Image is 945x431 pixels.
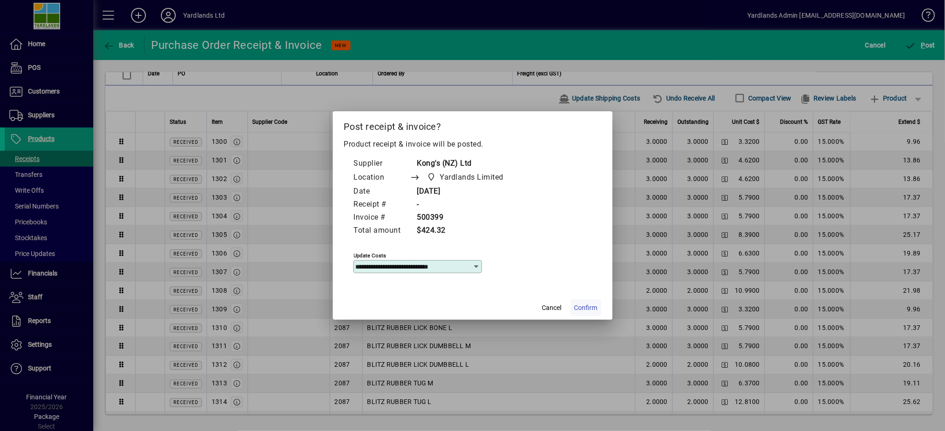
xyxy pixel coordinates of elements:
[333,111,613,138] h2: Post receipt & invoice?
[410,224,522,237] td: $424.32
[354,252,386,259] mat-label: Update costs
[353,198,410,211] td: Receipt #
[344,139,601,150] p: Product receipt & invoice will be posted.
[571,299,601,316] button: Confirm
[353,157,410,170] td: Supplier
[353,211,410,224] td: Invoice #
[425,171,508,184] span: Yardlands Limited
[574,303,598,313] span: Confirm
[410,185,522,198] td: [DATE]
[353,170,410,185] td: Location
[410,198,522,211] td: -
[537,299,567,316] button: Cancel
[410,211,522,224] td: 500399
[353,224,410,237] td: Total amount
[542,303,562,313] span: Cancel
[353,185,410,198] td: Date
[410,157,522,170] td: Kong's (NZ) Ltd
[440,172,504,183] span: Yardlands Limited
